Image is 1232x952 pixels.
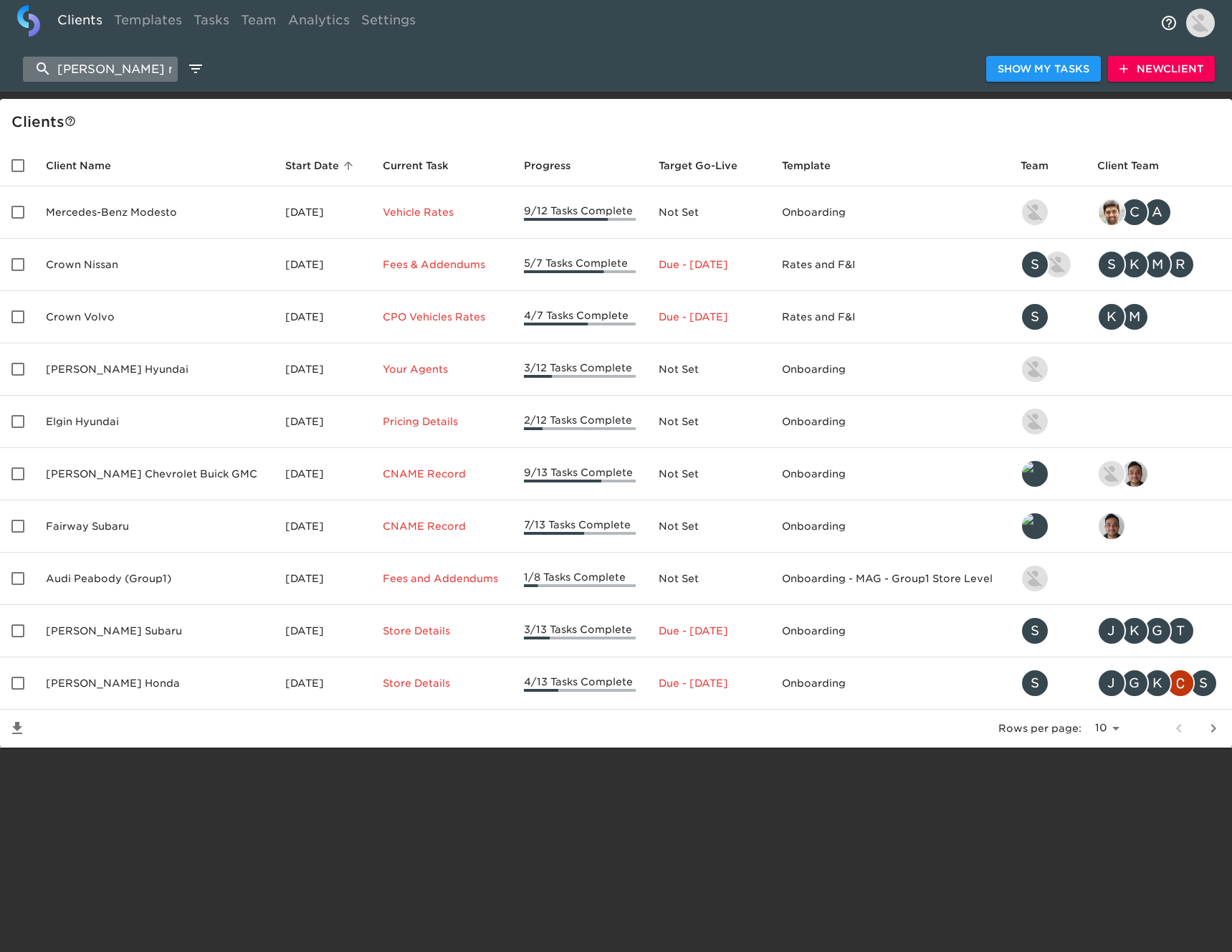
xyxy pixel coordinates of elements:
td: 7/13 Tasks Complete [512,500,647,553]
span: Current Task [383,157,467,174]
div: james.kurtenbach@schomp.com, george.lawton@schomp.com, kevin.mand@schomp.com, christopher.mccarth... [1097,669,1221,698]
div: nikko.foster@roadster.com [1021,564,1074,593]
td: Rates and F&I [770,291,1009,343]
img: logo [17,5,40,37]
button: NewClient [1108,56,1215,82]
div: T [1166,617,1195,645]
td: Crown Nissan [34,239,274,291]
div: G [1120,669,1149,698]
img: christopher.mccarthy@roadster.com [1167,670,1193,696]
img: kevin.lo@roadster.com [1022,199,1048,225]
img: leland@roadster.com [1022,461,1048,487]
td: [DATE] [274,396,371,448]
div: kwilson@crowncars.com, mcooley@crowncars.com [1097,303,1221,331]
td: Not Set [647,500,770,553]
div: S [1021,250,1049,279]
select: rows per page [1087,718,1124,739]
button: Show My Tasks [986,56,1101,82]
div: S [1021,617,1049,645]
div: M [1143,250,1172,279]
img: sandeep@simplemnt.com [1099,199,1124,225]
td: 9/13 Tasks Complete [512,448,647,500]
td: [PERSON_NAME] Subaru [34,605,274,657]
a: Clients [52,5,108,40]
div: kevin.lo@roadster.com [1021,407,1074,436]
td: Onboarding [770,605,1009,657]
div: savannah@roadster.com [1021,303,1074,331]
a: Analytics [282,5,355,40]
td: Not Set [647,553,770,605]
div: K [1120,617,1149,645]
button: edit [183,57,208,81]
span: Target Go-Live [659,157,756,174]
td: Onboarding [770,343,1009,396]
p: Store Details [383,676,501,690]
span: Client Name [46,157,130,174]
p: Fees & Addendums [383,257,501,272]
div: S [1021,669,1049,698]
td: [PERSON_NAME] Chevrolet Buick GMC [34,448,274,500]
div: K [1120,250,1149,279]
div: C [1120,198,1149,227]
img: nikko.foster@roadster.com [1022,566,1048,591]
td: 1/8 Tasks Complete [512,553,647,605]
span: Show My Tasks [998,60,1089,78]
div: leland@roadster.com [1021,512,1074,541]
div: sandeep@simplemnt.com, clayton.mandel@roadster.com, angelique.nurse@roadster.com [1097,198,1221,227]
td: Elgin Hyundai [34,396,274,448]
img: austin@roadster.com [1045,252,1071,277]
div: sparent@crowncars.com, kwilson@crowncars.com, mcooley@crowncars.com, rrobins@crowncars.com [1097,250,1221,279]
div: S [1097,250,1126,279]
div: S [1021,303,1049,331]
td: [DATE] [274,657,371,710]
span: Calculated based on the start date and the duration of all Tasks contained in this Hub. [659,157,737,174]
div: leland@roadster.com [1021,460,1074,488]
p: Pricing Details [383,414,501,429]
div: J [1097,669,1126,698]
td: Crown Volvo [34,291,274,343]
a: Tasks [188,5,235,40]
td: [DATE] [274,343,371,396]
img: nikko.foster@roadster.com [1099,461,1124,487]
p: Your Agents [383,362,501,376]
p: Fees and Addendums [383,571,501,586]
td: Onboarding [770,396,1009,448]
td: Not Set [647,186,770,239]
button: notifications [1152,6,1186,40]
div: kevin.lo@roadster.com [1021,355,1074,384]
td: 2/12 Tasks Complete [512,396,647,448]
div: nikko.foster@roadster.com, sai@simplemnt.com [1097,460,1221,488]
td: 9/12 Tasks Complete [512,186,647,239]
td: Audi Peabody (Group1) [34,553,274,605]
td: [PERSON_NAME] Honda [34,657,274,710]
span: Template [782,157,849,174]
td: 3/12 Tasks Complete [512,343,647,396]
img: sai@simplemnt.com [1122,461,1147,487]
div: K [1097,303,1126,331]
img: kevin.lo@roadster.com [1022,409,1048,434]
p: Due - [DATE] [659,310,759,324]
a: Templates [108,5,188,40]
input: search [23,57,178,82]
div: savannah@roadster.com, austin@roadster.com [1021,250,1074,279]
div: james.kurtenbach@schomp.com, kevin.mand@schomp.com, george.lawton@schomp.com, tj.joyce@schomp.com [1097,617,1221,645]
a: Settings [355,5,421,40]
div: R [1166,250,1195,279]
div: S [1189,669,1218,698]
div: J [1097,617,1126,645]
td: [DATE] [274,186,371,239]
td: Mercedes-Benz Modesto [34,186,274,239]
td: Not Set [647,396,770,448]
img: Profile [1186,9,1215,37]
td: [DATE] [274,448,371,500]
div: G [1143,617,1172,645]
p: CNAME Record [383,519,501,533]
td: [DATE] [274,553,371,605]
p: Due - [DATE] [659,624,759,638]
div: A [1143,198,1172,227]
span: Client Team [1097,157,1178,174]
td: Onboarding [770,657,1009,710]
img: leland@roadster.com [1022,513,1048,539]
td: Fairway Subaru [34,500,274,553]
td: [PERSON_NAME] Hyundai [34,343,274,396]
